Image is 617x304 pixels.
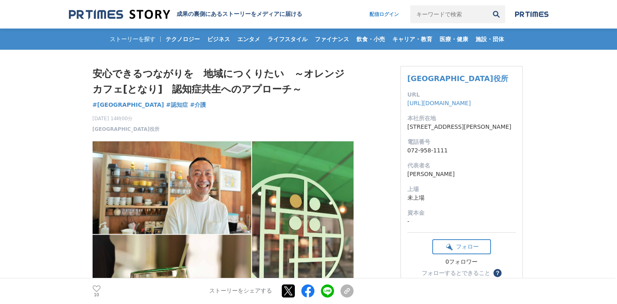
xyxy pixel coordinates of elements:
[353,35,388,43] span: 飲食・小売
[93,115,160,122] span: [DATE] 14時00分
[472,29,507,50] a: 施設・団体
[389,35,436,43] span: キャリア・教育
[234,29,263,50] a: エンタメ
[264,29,311,50] a: ライフスタイル
[407,74,508,83] a: [GEOGRAPHIC_DATA]役所
[472,35,507,43] span: 施設・団体
[389,29,436,50] a: キャリア・教育
[93,66,354,97] h1: 安心できるつながりを 地域につくりたい ～オレンジカフェ[となり] 認知症共生へのアプローチ～
[407,209,516,217] dt: 資本金
[209,288,272,295] p: ストーリーをシェアする
[493,269,502,277] button: ？
[353,29,388,50] a: 飲食・小売
[407,217,516,226] dd: -
[190,101,206,108] span: #介護
[177,11,302,18] h2: 成果の裏側にあるストーリーをメディアに届ける
[93,101,164,109] a: #[GEOGRAPHIC_DATA]
[407,185,516,194] dt: 上場
[264,35,311,43] span: ライフスタイル
[432,258,491,266] div: 0フォロワー
[204,35,233,43] span: ビジネス
[93,126,160,133] a: [GEOGRAPHIC_DATA]役所
[407,123,516,131] dd: [STREET_ADDRESS][PERSON_NAME]
[432,239,491,254] button: フォロー
[166,101,188,108] span: #認知症
[312,29,352,50] a: ファイナンス
[407,170,516,178] dd: [PERSON_NAME]
[69,9,170,20] img: 成果の裏側にあるストーリーをメディアに届ける
[204,29,233,50] a: ビジネス
[162,29,203,50] a: テクノロジー
[93,293,101,297] p: 10
[495,270,500,276] span: ？
[407,161,516,170] dt: 代表者名
[407,90,516,99] dt: URL
[407,114,516,123] dt: 本社所在地
[93,101,164,108] span: #[GEOGRAPHIC_DATA]
[422,270,490,276] div: フォローするとできること
[162,35,203,43] span: テクノロジー
[436,35,471,43] span: 医療・健康
[407,146,516,155] dd: 072-958-1111
[436,29,471,50] a: 医療・健康
[407,100,471,106] a: [URL][DOMAIN_NAME]
[407,138,516,146] dt: 電話番号
[312,35,352,43] span: ファイナンス
[234,35,263,43] span: エンタメ
[190,101,206,109] a: #介護
[410,5,487,23] input: キーワードで検索
[487,5,505,23] button: 検索
[407,194,516,202] dd: 未上場
[515,11,548,18] img: prtimes
[69,9,302,20] a: 成果の裏側にあるストーリーをメディアに届ける 成果の裏側にあるストーリーをメディアに届ける
[166,101,188,109] a: #認知症
[361,5,407,23] a: 配信ログイン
